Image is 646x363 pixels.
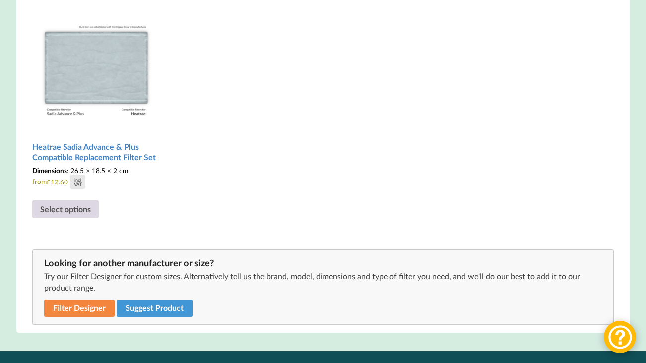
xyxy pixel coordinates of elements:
[32,166,67,175] span: Dimensions
[44,271,602,294] p: Try our Filter Designer for custom sizes. Alternatively tell us the brand, model, dimensions and ...
[44,300,115,317] a: Filter Designer
[47,178,51,186] span: £
[32,138,161,166] h2: Heatrae Sadia Advance & Plus Compatible Replacement Filter Set
[47,175,85,188] div: 12.60
[74,182,82,186] div: VAT
[32,166,161,188] span: from
[32,166,128,175] span: : 26.5 × 18.5 × 2 cm
[117,300,193,317] button: Suggest Product
[32,2,161,189] a: Heatrae Sadia Advance & Plus Compatible Replacement Filter Set Dimensions: 26.5 × 18.5 × 2 cmfrom...
[74,178,81,182] div: incl
[32,2,161,130] img: Heatrae Sadia Advance & Plus Filter Replacement Set from MVHR.shop
[44,257,602,269] div: Looking for another manufacturer or size?
[32,200,99,218] a: Select options for “Heatrae Sadia Advance & Plus Compatible Replacement Filter Set”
